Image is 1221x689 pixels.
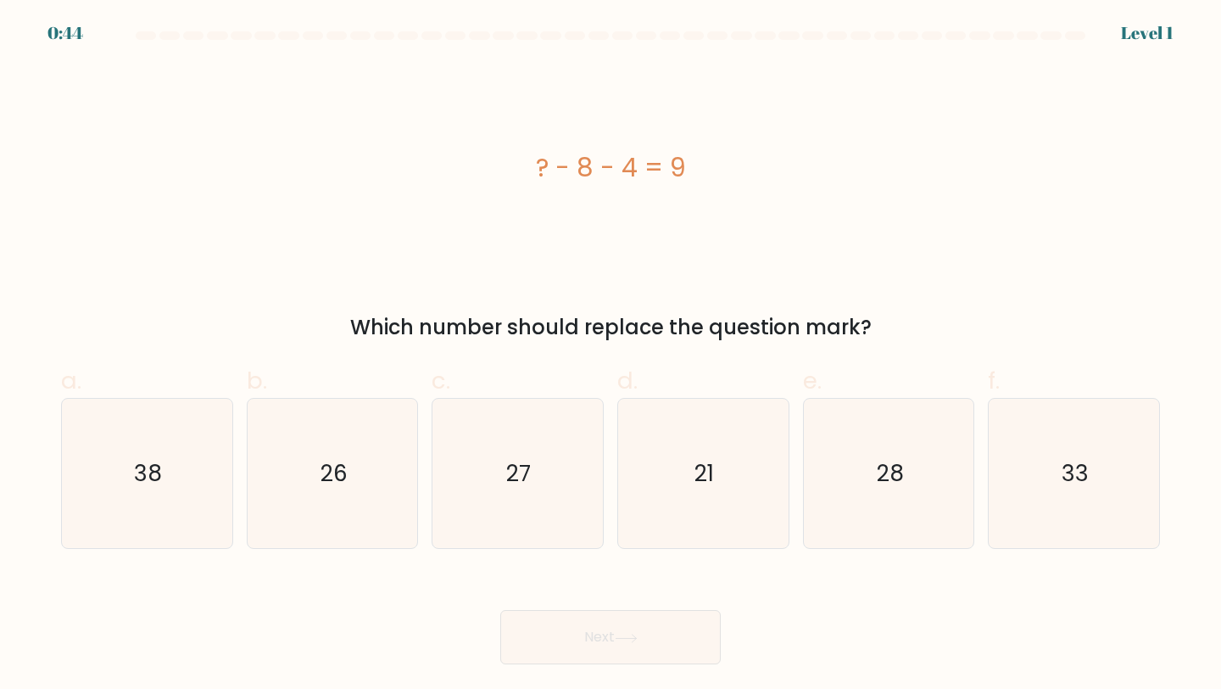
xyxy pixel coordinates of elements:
[617,364,638,397] span: d.
[877,457,904,489] text: 28
[695,457,715,489] text: 21
[1121,20,1174,46] div: Level 1
[47,20,83,46] div: 0:44
[247,364,267,397] span: b.
[507,457,532,489] text: 27
[61,148,1160,187] div: ? - 8 - 4 = 9
[988,364,1000,397] span: f.
[321,457,348,489] text: 26
[1062,457,1089,489] text: 33
[135,457,163,489] text: 38
[71,312,1150,343] div: Which number should replace the question mark?
[432,364,450,397] span: c.
[500,610,721,664] button: Next
[61,364,81,397] span: a.
[803,364,822,397] span: e.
